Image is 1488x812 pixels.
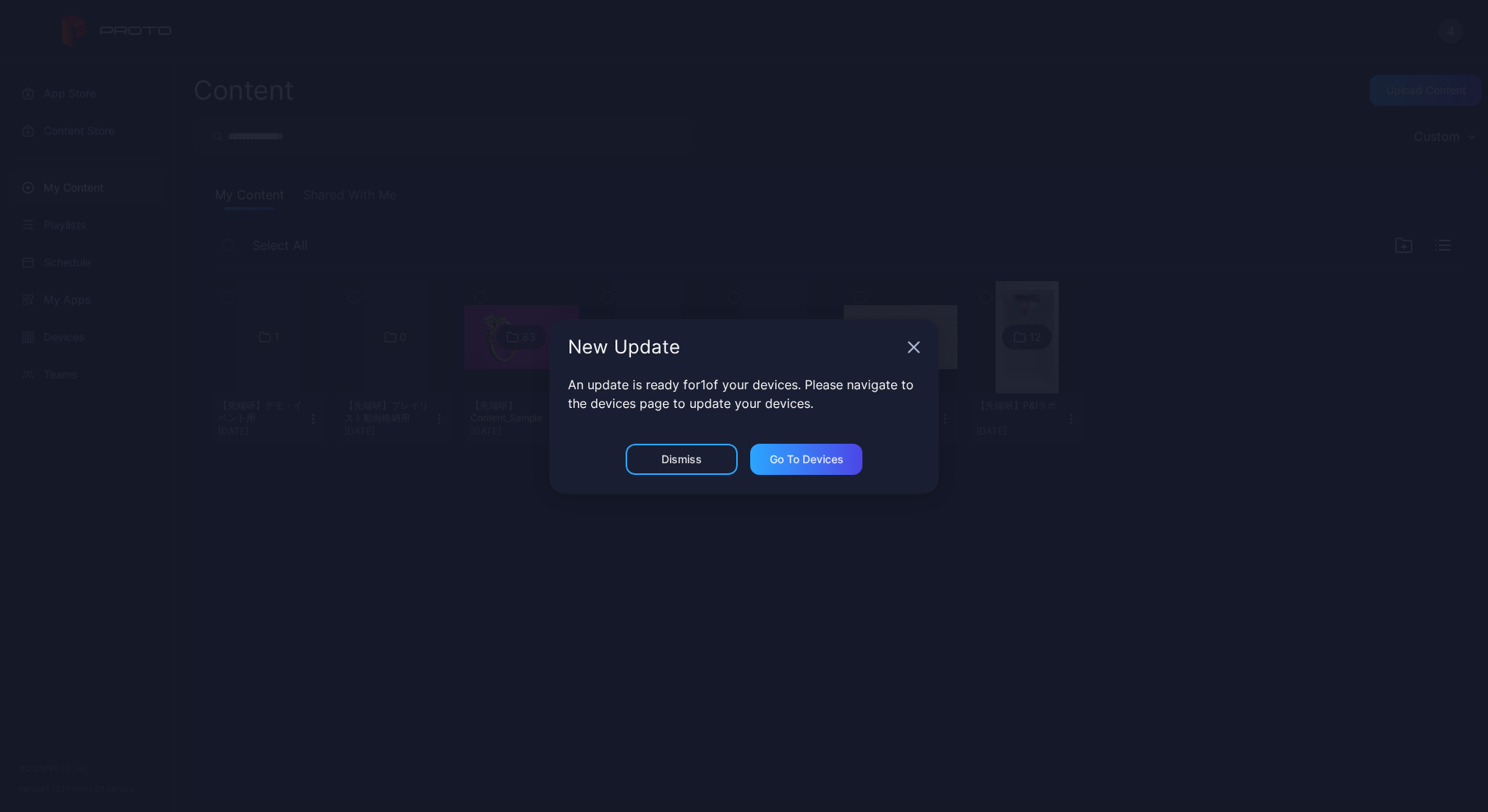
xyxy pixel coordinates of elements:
[661,453,702,466] div: Dismiss
[750,444,862,475] button: Go to devices
[568,338,901,357] div: New Update
[770,453,844,466] div: Go to devices
[568,375,920,413] p: An update is ready for 1 of your devices. Please navigate to the devices page to update your devi...
[626,444,738,475] button: Dismiss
